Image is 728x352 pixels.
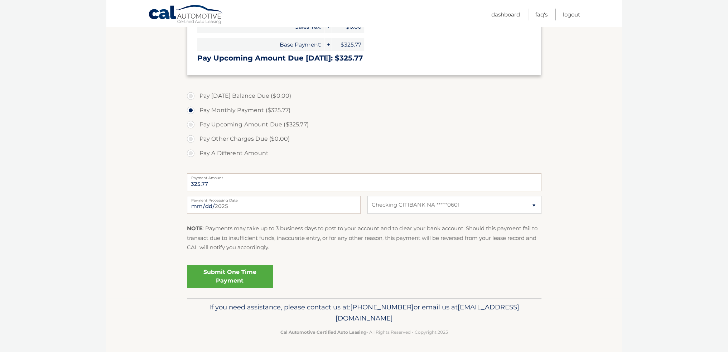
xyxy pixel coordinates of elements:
strong: Cal Automotive Certified Auto Leasing [280,329,366,335]
p: : Payments may take up to 3 business days to post to your account and to clear your bank account.... [187,224,541,252]
a: Dashboard [491,9,520,20]
h3: Pay Upcoming Amount Due [DATE]: $325.77 [197,54,531,63]
a: Cal Automotive [148,5,223,25]
span: $325.77 [332,38,364,51]
label: Pay Monthly Payment ($325.77) [187,103,541,117]
span: Base Payment: [197,38,324,51]
strong: NOTE [187,225,203,232]
span: + [324,38,332,51]
label: Pay Upcoming Amount Due ($325.77) [187,117,541,132]
a: Submit One Time Payment [187,265,273,288]
label: Payment Processing Date [187,196,361,202]
a: Logout [563,9,580,20]
input: Payment Amount [187,173,541,191]
p: - All Rights Reserved - Copyright 2025 [192,328,537,336]
input: Payment Date [187,196,361,214]
p: If you need assistance, please contact us at: or email us at [192,302,537,324]
label: Payment Amount [187,173,541,179]
label: Pay [DATE] Balance Due ($0.00) [187,89,541,103]
label: Pay A Different Amount [187,146,541,160]
a: FAQ's [535,9,548,20]
span: [PHONE_NUMBER] [350,303,414,311]
label: Pay Other Charges Due ($0.00) [187,132,541,146]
